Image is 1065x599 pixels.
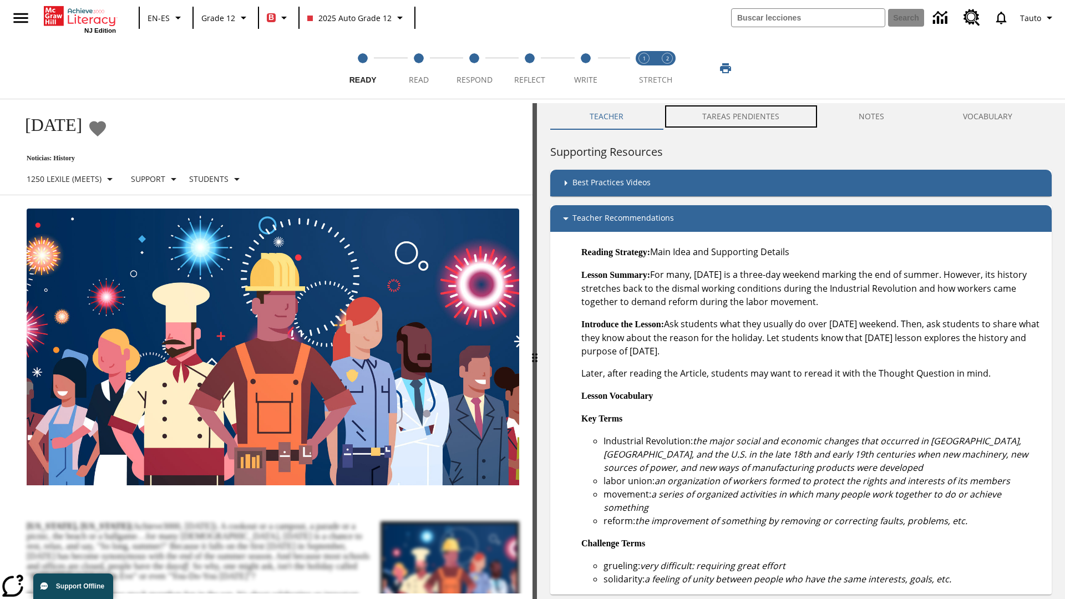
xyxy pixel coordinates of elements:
[550,103,663,130] button: Teacher
[581,539,645,548] strong: Challenge Terms
[22,169,121,189] button: Seleccione Lexile, 1250 Lexile (Meets)
[33,573,113,599] button: Support Offline
[581,367,1043,380] p: Later, after reading the Article, students may want to reread it with the Thought Question in mind.
[581,268,1043,308] p: For many, [DATE] is a three-day weekend marking the end of summer. However, its history stretches...
[13,154,248,163] p: Noticias: History
[268,11,274,24] span: B
[628,38,660,99] button: Stretch Read step 1 of 2
[131,173,165,185] p: Support
[645,573,951,585] em: a feeling of unity between people who have the same interests, goals, etc.
[201,12,235,24] span: Grade 12
[143,8,189,28] button: Language: EN-ES, Selecciona un idioma
[640,560,785,572] em: very difficult: requiring great effort
[386,38,450,99] button: Read step 2 of 5
[84,27,116,34] span: NJ Edition
[732,9,885,27] input: search field
[603,474,1043,488] li: labor union:
[572,176,651,190] p: Best Practices Videos
[197,8,255,28] button: Grado: Grade 12, Elige un grado
[457,74,493,85] span: Respond
[603,572,1043,586] li: solidarity:
[554,38,618,99] button: Write step 5 of 5
[303,8,411,28] button: Class: 2025 Auto Grade 12, Selecciona una clase
[666,55,669,62] text: 2
[655,475,1010,487] em: an organization of workers formed to protect the rights and interests of its members
[574,74,597,85] span: Write
[581,391,653,400] strong: Lesson Vocabulary
[514,74,545,85] span: Reflect
[13,115,82,135] h1: [DATE]
[550,103,1052,130] div: Instructional Panel Tabs
[550,170,1052,196] div: Best Practices Videos
[651,38,683,99] button: Stretch Respond step 2 of 2
[185,169,248,189] button: Seleccionar estudiante
[550,143,1052,161] h6: Supporting Resources
[643,55,646,62] text: 1
[189,173,229,185] p: Students
[262,8,295,28] button: Boost El color de la clase es rojo. Cambiar el color de la clase.
[603,435,1028,474] em: the major social and economic changes that occurred in [GEOGRAPHIC_DATA], [GEOGRAPHIC_DATA], and ...
[572,212,674,225] p: Teacher Recommendations
[498,38,562,99] button: Reflect step 4 of 5
[603,514,1043,527] li: reform:
[331,38,395,99] button: Ready step 1 of 5
[987,3,1016,32] a: Notificaciones
[603,559,1043,572] li: grueling:
[349,75,377,84] span: Ready
[442,38,506,99] button: Respond step 3 of 5
[4,2,37,34] button: Abrir el menú lateral
[639,74,672,85] span: STRETCH
[708,58,743,78] button: Imprimir
[27,173,102,185] p: 1250 Lexile (Meets)
[581,247,650,257] strong: Reading Strategy:
[44,4,116,34] div: Portada
[635,515,967,527] em: the improvement of something by removing or correcting faults, problems, etc.
[550,205,1052,232] div: Teacher Recommendations
[603,488,1001,514] em: a series of organized activities in which many people work together to do or achieve something
[88,119,108,138] button: Añadir a mis Favoritas - Día del Trabajo
[56,582,104,590] span: Support Offline
[581,319,664,329] strong: Introduce the Lesson:
[663,103,819,130] button: TAREAS PENDIENTES
[532,103,537,599] div: Pulsa la tecla de intro o la barra espaciadora y luego presiona las flechas de derecha e izquierd...
[537,103,1065,599] div: activity
[926,3,957,33] a: Centro de información
[819,103,924,130] button: NOTES
[603,488,1043,514] li: movement:
[924,103,1052,130] button: VOCABULARY
[1020,12,1041,24] span: Tauto
[581,414,622,423] strong: Key Terms
[148,12,170,24] span: EN-ES
[957,3,987,33] a: Centro de recursos, Se abrirá en una pestaña nueva.
[126,169,185,189] button: Tipo de apoyo, Support
[581,317,1043,358] p: Ask students what they usually do over [DATE] weekend. Then, ask students to share what they know...
[409,74,429,85] span: Read
[581,270,650,280] strong: Lesson Summary:
[581,245,1043,259] p: Main Idea and Supporting Details
[1016,8,1061,28] button: Perfil/Configuración
[307,12,392,24] span: 2025 Auto Grade 12
[27,209,519,486] img: A banner with a blue background shows an illustrated row of diverse men and women dressed in clot...
[603,434,1043,474] li: Industrial Revolution:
